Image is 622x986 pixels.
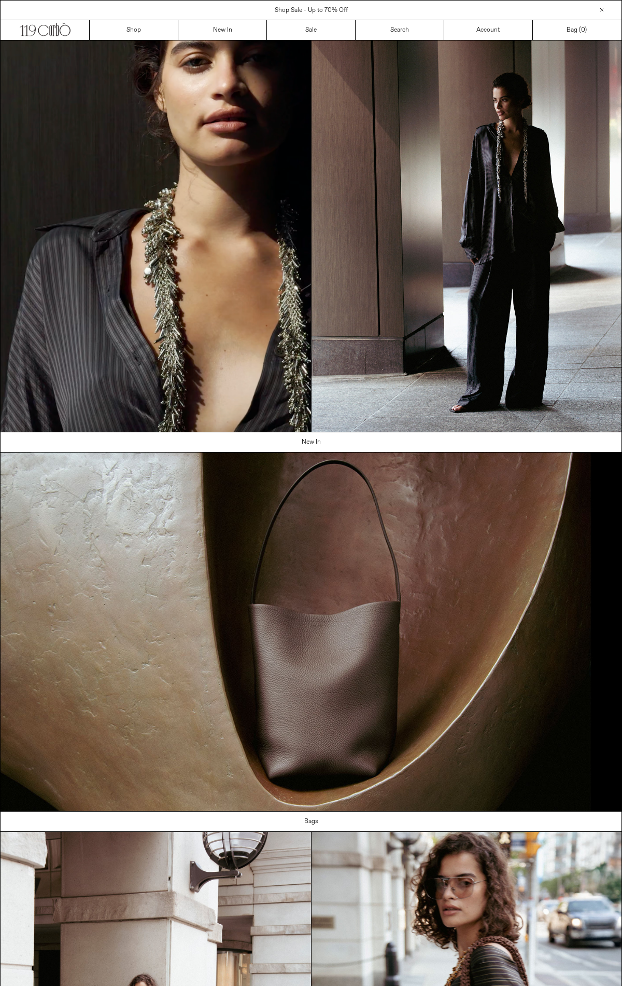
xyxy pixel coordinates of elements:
[444,20,533,40] a: Account
[1,432,622,452] a: New In
[1,426,311,434] a: Your browser does not support the video tag.
[356,20,444,40] a: Search
[581,25,587,35] span: )
[533,20,621,40] a: Bag ()
[267,20,356,40] a: Sale
[178,20,267,40] a: New In
[1,40,311,432] video: Your browser does not support the video tag.
[275,6,348,15] a: Shop Sale - Up to 70% Off
[90,20,178,40] a: Shop
[581,26,585,34] span: 0
[1,812,622,831] a: Bags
